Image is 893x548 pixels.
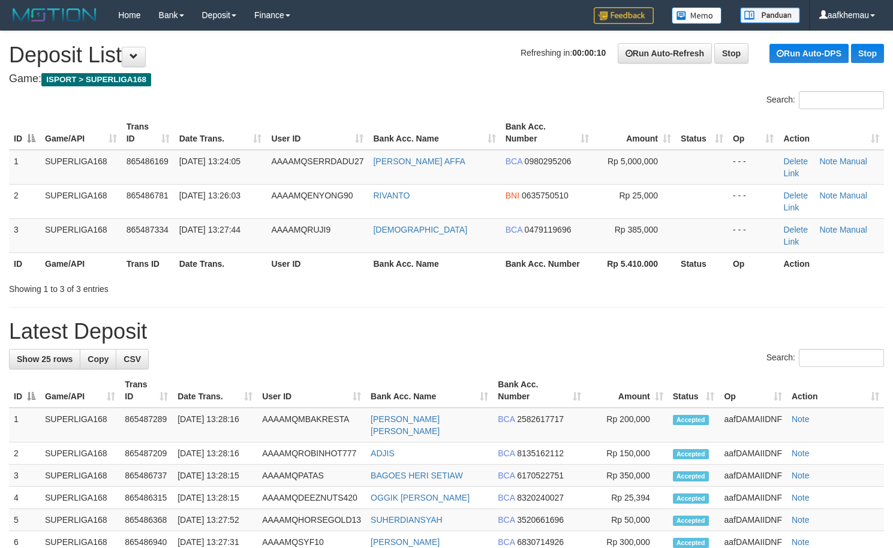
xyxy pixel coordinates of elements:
[615,225,658,234] span: Rp 385,000
[9,252,40,275] th: ID
[266,116,368,150] th: User ID: activate to sort column ascending
[173,465,257,487] td: [DATE] 13:28:15
[173,374,257,408] th: Date Trans.: activate to sort column ascending
[719,408,786,442] td: aafDAMAIIDNF
[40,442,120,465] td: SUPERLIGA168
[40,184,122,218] td: SUPERLIGA168
[719,442,786,465] td: aafDAMAIIDNF
[41,73,151,86] span: ISPORT > SUPERLIGA168
[787,374,884,408] th: Action: activate to sort column ascending
[257,408,366,442] td: AAAAMQMBAKRESTA
[498,493,515,502] span: BCA
[586,374,668,408] th: Amount: activate to sort column ascending
[673,516,709,526] span: Accepted
[525,225,572,234] span: Copy 0479119696 to clipboard
[371,471,463,480] a: BAGOES HERI SETIAW
[257,509,366,531] td: AAAAMQHORSEGOLD13
[517,448,564,458] span: Copy 8135162112 to clipboard
[257,374,366,408] th: User ID: activate to sort column ascending
[517,414,564,424] span: Copy 2582617717 to clipboard
[792,448,810,458] a: Note
[783,225,867,246] a: Manual Link
[9,73,884,85] h4: Game:
[506,156,522,166] span: BCA
[517,537,564,547] span: Copy 6830714926 to clipboard
[783,191,807,200] a: Delete
[608,156,658,166] span: Rp 5,000,000
[179,156,240,166] span: [DATE] 13:24:05
[586,408,668,442] td: Rp 200,000
[673,449,709,459] span: Accepted
[594,252,676,275] th: Rp 5.410.000
[719,374,786,408] th: Op: activate to sort column ascending
[368,116,500,150] th: Bank Acc. Name: activate to sort column ascending
[517,493,564,502] span: Copy 8320240027 to clipboard
[728,252,779,275] th: Op
[498,471,515,480] span: BCA
[719,465,786,487] td: aafDAMAIIDNF
[9,184,40,218] td: 2
[120,509,173,531] td: 865486368
[778,252,884,275] th: Action
[493,374,586,408] th: Bank Acc. Number: activate to sort column ascending
[728,184,779,218] td: - - -
[122,252,175,275] th: Trans ID
[783,156,807,166] a: Delete
[120,374,173,408] th: Trans ID: activate to sort column ascending
[819,191,837,200] a: Note
[9,218,40,252] td: 3
[498,515,515,525] span: BCA
[740,7,800,23] img: panduan.png
[17,354,73,364] span: Show 25 rows
[498,414,515,424] span: BCA
[778,116,884,150] th: Action: activate to sort column ascending
[498,448,515,458] span: BCA
[719,487,786,509] td: aafDAMAIIDNF
[676,252,728,275] th: Status
[257,465,366,487] td: AAAAMQPATAS
[766,349,884,367] label: Search:
[719,509,786,531] td: aafDAMAIIDNF
[40,408,120,442] td: SUPERLIGA168
[728,218,779,252] td: - - -
[9,487,40,509] td: 4
[371,493,470,502] a: OGGIK [PERSON_NAME]
[517,515,564,525] span: Copy 3520661696 to clipboard
[40,487,120,509] td: SUPERLIGA168
[9,408,40,442] td: 1
[498,537,515,547] span: BCA
[673,493,709,504] span: Accepted
[9,43,884,67] h1: Deposit List
[769,44,849,63] a: Run Auto-DPS
[371,515,443,525] a: SUHERDIANSYAH
[9,374,40,408] th: ID: activate to sort column descending
[9,509,40,531] td: 5
[366,374,493,408] th: Bank Acc. Name: activate to sort column ascending
[586,465,668,487] td: Rp 350,000
[728,116,779,150] th: Op: activate to sort column ascending
[506,225,522,234] span: BCA
[271,191,353,200] span: AAAAMQENYONG90
[173,408,257,442] td: [DATE] 13:28:16
[799,349,884,367] input: Search:
[673,415,709,425] span: Accepted
[586,442,668,465] td: Rp 150,000
[9,278,363,295] div: Showing 1 to 3 of 3 entries
[506,191,519,200] span: BNI
[173,509,257,531] td: [DATE] 13:27:52
[179,191,240,200] span: [DATE] 13:26:03
[9,320,884,344] h1: Latest Deposit
[175,116,267,150] th: Date Trans.: activate to sort column ascending
[40,374,120,408] th: Game/API: activate to sort column ascending
[714,43,748,64] a: Stop
[373,191,410,200] a: RIVANTO
[175,252,267,275] th: Date Trans.
[819,225,837,234] a: Note
[120,442,173,465] td: 865487209
[127,156,169,166] span: 865486169
[80,349,116,369] a: Copy
[122,116,175,150] th: Trans ID: activate to sort column ascending
[522,191,569,200] span: Copy 0635750510 to clipboard
[9,442,40,465] td: 2
[517,471,564,480] span: Copy 6170522751 to clipboard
